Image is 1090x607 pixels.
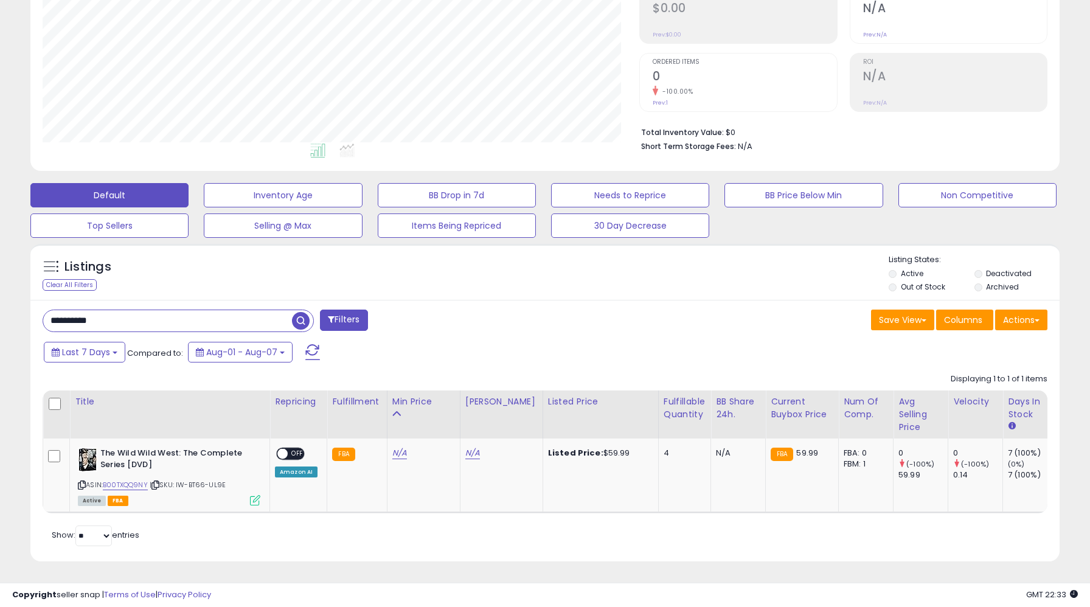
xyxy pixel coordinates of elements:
[986,268,1032,279] label: Deactivated
[78,496,106,506] span: All listings currently available for purchase on Amazon
[392,447,407,459] a: N/A
[548,448,649,459] div: $59.99
[653,59,836,66] span: Ordered Items
[738,140,752,152] span: N/A
[901,268,923,279] label: Active
[771,395,833,421] div: Current Buybox Price
[551,183,709,207] button: Needs to Reprice
[320,310,367,331] button: Filters
[653,99,668,106] small: Prev: 1
[863,31,887,38] small: Prev: N/A
[863,69,1047,86] h2: N/A
[44,342,125,362] button: Last 7 Days
[108,496,128,506] span: FBA
[465,447,480,459] a: N/A
[889,254,1060,266] p: Listing States:
[30,213,189,238] button: Top Sellers
[75,395,265,408] div: Title
[641,124,1038,139] li: $0
[953,395,998,408] div: Velocity
[78,448,260,504] div: ASIN:
[1008,459,1025,469] small: (0%)
[653,31,681,38] small: Prev: $0.00
[12,589,211,601] div: seller snap | |
[332,448,355,461] small: FBA
[62,346,110,358] span: Last 7 Days
[392,395,455,408] div: Min Price
[653,69,836,86] h2: 0
[104,589,156,600] a: Terms of Use
[961,459,989,469] small: (-100%)
[995,310,1047,330] button: Actions
[288,449,307,459] span: OFF
[653,1,836,18] h2: $0.00
[641,127,724,137] b: Total Inventory Value:
[158,589,211,600] a: Privacy Policy
[1008,421,1015,432] small: Days In Stock.
[716,448,756,459] div: N/A
[64,258,111,276] h5: Listings
[30,183,189,207] button: Default
[127,347,183,359] span: Compared to:
[898,470,948,480] div: 59.99
[52,529,139,541] span: Show: entries
[844,395,888,421] div: Num of Comp.
[1008,395,1052,421] div: Days In Stock
[332,395,381,408] div: Fulfillment
[465,395,538,408] div: [PERSON_NAME]
[1026,589,1078,600] span: 2025-08-15 22:33 GMT
[206,346,277,358] span: Aug-01 - Aug-07
[844,459,884,470] div: FBM: 1
[716,395,760,421] div: BB Share 24h.
[906,459,934,469] small: (-100%)
[898,183,1057,207] button: Non Competitive
[796,447,818,459] span: 59.99
[953,448,1002,459] div: 0
[953,470,1002,480] div: 0.14
[43,279,97,291] div: Clear All Filters
[12,589,57,600] strong: Copyright
[78,448,97,472] img: 51e8IphzRHL._SL40_.jpg
[548,447,603,459] b: Listed Price:
[204,183,362,207] button: Inventory Age
[664,395,706,421] div: Fulfillable Quantity
[100,448,248,473] b: The Wild Wild West: The Complete Series [DVD]
[548,395,653,408] div: Listed Price
[1008,470,1057,480] div: 7 (100%)
[204,213,362,238] button: Selling @ Max
[275,395,322,408] div: Repricing
[863,1,1047,18] h2: N/A
[771,448,793,461] small: FBA
[664,448,701,459] div: 4
[951,373,1047,385] div: Displaying 1 to 1 of 1 items
[986,282,1019,292] label: Archived
[844,448,884,459] div: FBA: 0
[863,99,887,106] small: Prev: N/A
[551,213,709,238] button: 30 Day Decrease
[898,395,943,434] div: Avg Selling Price
[901,282,945,292] label: Out of Stock
[863,59,1047,66] span: ROI
[103,480,148,490] a: B00TXQQ9NY
[658,87,693,96] small: -100.00%
[871,310,934,330] button: Save View
[1008,448,1057,459] div: 7 (100%)
[936,310,993,330] button: Columns
[378,183,536,207] button: BB Drop in 7d
[724,183,883,207] button: BB Price Below Min
[378,213,536,238] button: Items Being Repriced
[275,467,318,477] div: Amazon AI
[150,480,226,490] span: | SKU: IW-BT66-UL9E
[188,342,293,362] button: Aug-01 - Aug-07
[641,141,736,151] b: Short Term Storage Fees:
[898,448,948,459] div: 0
[944,314,982,326] span: Columns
